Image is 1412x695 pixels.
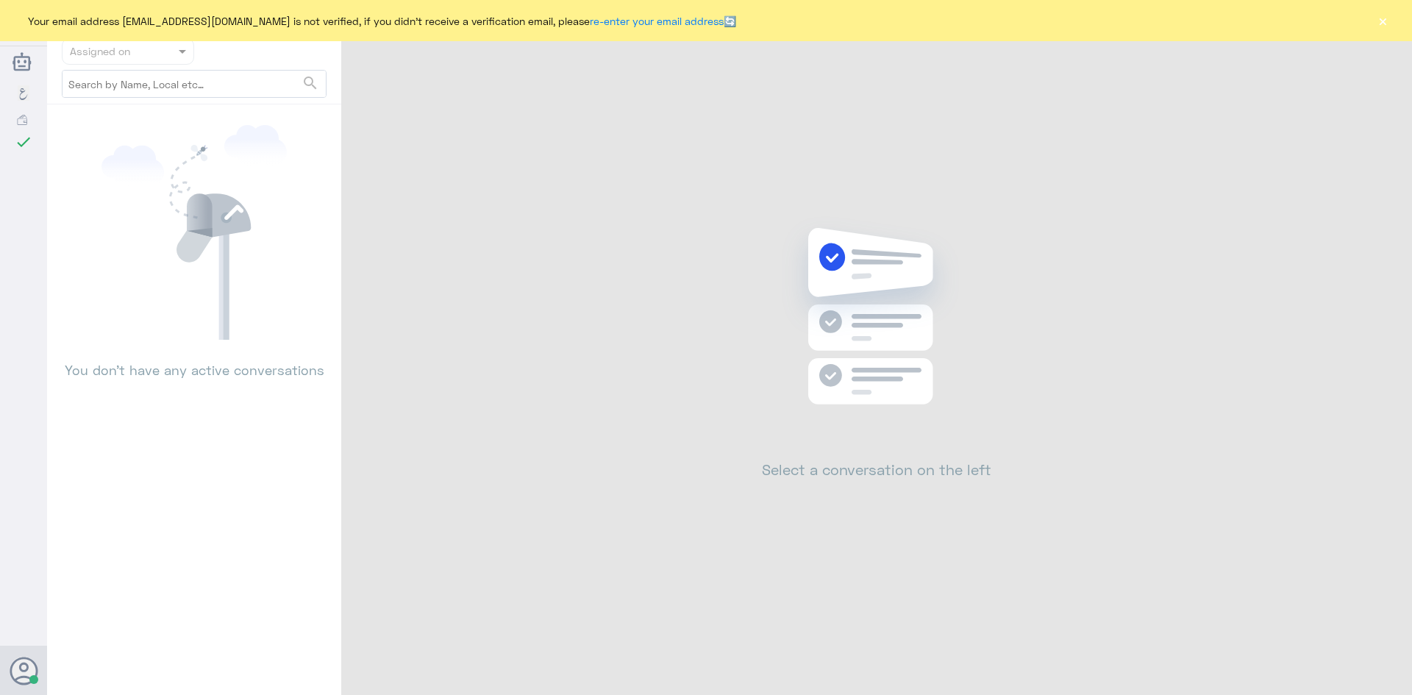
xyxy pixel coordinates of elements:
[28,13,736,29] span: Your email address [EMAIL_ADDRESS][DOMAIN_NAME] is not verified, if you didn't receive a verifica...
[590,15,724,27] a: re-enter your email address
[302,74,319,92] span: search
[762,460,991,478] h2: Select a conversation on the left
[1375,13,1390,28] button: ×
[63,71,326,97] input: Search by Name, Local etc…
[15,133,32,151] i: check
[62,340,327,380] p: You don’t have any active conversations
[302,71,319,96] button: search
[10,657,38,685] button: Avatar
